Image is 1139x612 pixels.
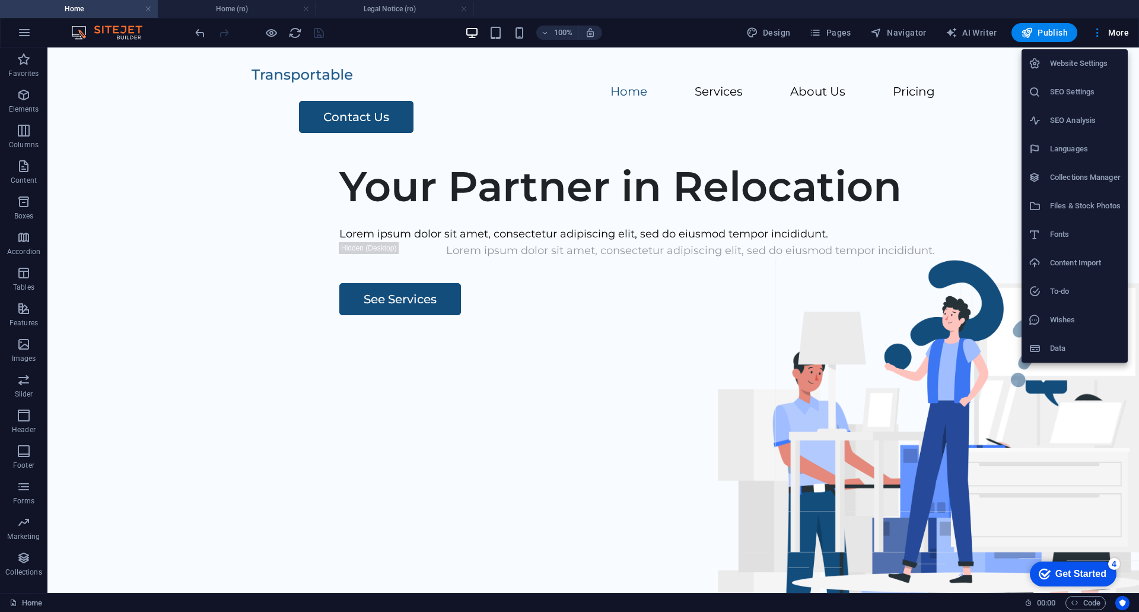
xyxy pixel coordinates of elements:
[1050,113,1121,128] h6: SEO Analysis
[1050,227,1121,242] h6: Fonts
[1050,256,1121,270] h6: Content Import
[1050,341,1121,356] h6: Data
[1050,142,1121,156] h6: Languages
[1050,284,1121,299] h6: To-do
[35,13,86,24] div: Get Started
[1050,170,1121,185] h6: Collections Manager
[1050,199,1121,213] h6: Files & Stock Photos
[88,2,100,14] div: 4
[1050,56,1121,71] h6: Website Settings
[9,6,96,31] div: Get Started 4 items remaining, 20% complete
[1050,313,1121,327] h6: Wishes
[1050,85,1121,99] h6: SEO Settings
